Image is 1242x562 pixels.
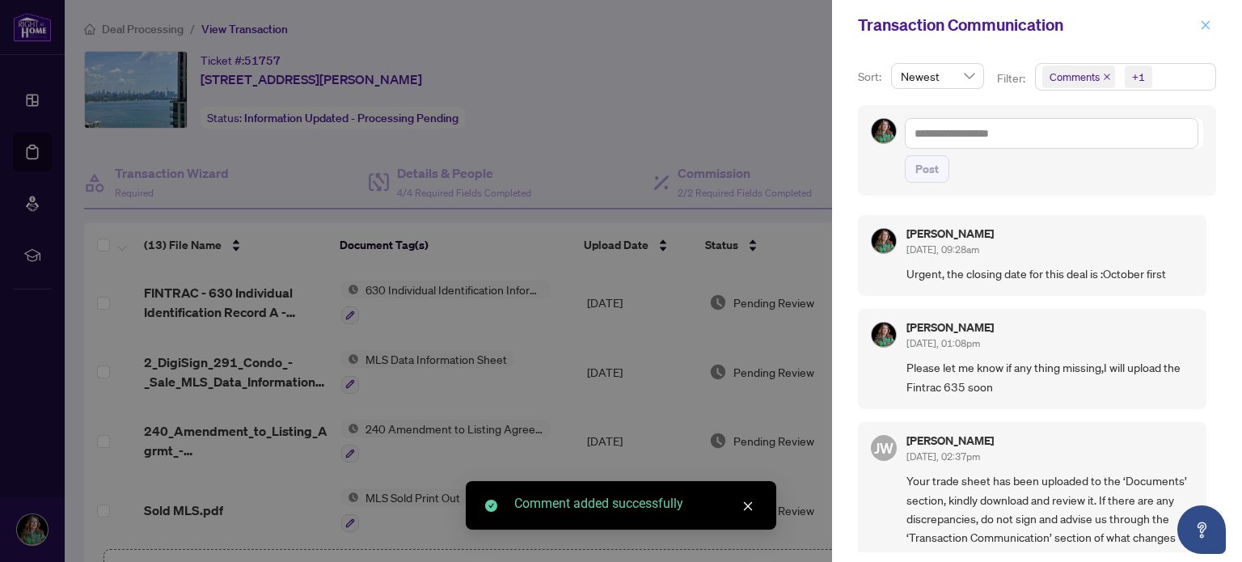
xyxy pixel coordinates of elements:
[906,435,994,446] h5: [PERSON_NAME]
[906,264,1193,283] span: Urgent, the closing date for this deal is :October first
[872,229,896,253] img: Profile Icon
[906,322,994,333] h5: [PERSON_NAME]
[1200,19,1211,31] span: close
[997,70,1028,87] p: Filter:
[514,494,757,513] div: Comment added successfully
[906,337,980,349] span: [DATE], 01:08pm
[906,450,980,463] span: [DATE], 02:37pm
[1132,69,1145,85] div: +1
[872,119,896,143] img: Profile Icon
[1103,73,1111,81] span: close
[739,497,757,515] a: Close
[858,68,885,86] p: Sort:
[485,500,497,512] span: check-circle
[1050,69,1100,85] span: Comments
[905,155,949,183] button: Post
[1177,505,1226,554] button: Open asap
[742,501,754,512] span: close
[901,64,974,88] span: Newest
[874,437,893,459] span: JW
[858,13,1195,37] div: Transaction Communication
[906,243,979,256] span: [DATE], 09:28am
[872,323,896,347] img: Profile Icon
[906,228,994,239] h5: [PERSON_NAME]
[906,358,1193,396] span: Please let me know if any thing missing,I will upload the Fintrac 635 soon
[1042,65,1115,88] span: Comments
